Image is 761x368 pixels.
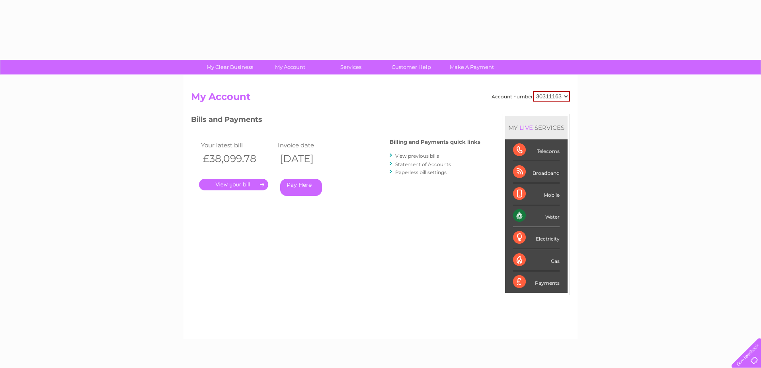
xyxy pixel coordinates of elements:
[492,91,570,102] div: Account number
[199,140,276,151] td: Your latest bill
[280,179,322,196] a: Pay Here
[197,60,263,74] a: My Clear Business
[513,271,560,293] div: Payments
[395,153,439,159] a: View previous bills
[379,60,444,74] a: Customer Help
[390,139,480,145] h4: Billing and Payments quick links
[199,151,276,167] th: £38,099.78
[513,205,560,227] div: Water
[513,183,560,205] div: Mobile
[276,140,353,151] td: Invoice date
[318,60,384,74] a: Services
[518,124,535,131] div: LIVE
[505,116,568,139] div: MY SERVICES
[199,179,268,190] a: .
[191,91,570,106] h2: My Account
[395,169,447,175] a: Paperless bill settings
[513,161,560,183] div: Broadband
[439,60,505,74] a: Make A Payment
[258,60,323,74] a: My Account
[191,114,480,128] h3: Bills and Payments
[513,227,560,249] div: Electricity
[395,161,451,167] a: Statement of Accounts
[276,151,353,167] th: [DATE]
[513,139,560,161] div: Telecoms
[513,249,560,271] div: Gas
